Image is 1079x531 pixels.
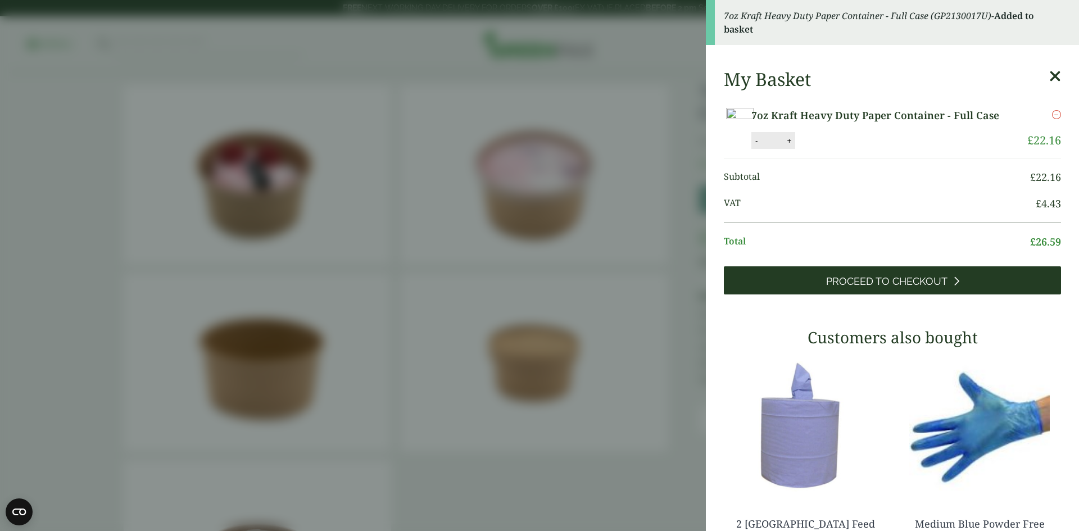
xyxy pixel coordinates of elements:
a: Proceed to Checkout [724,266,1061,294]
span: Subtotal [724,170,1030,185]
span: VAT [724,196,1036,211]
span: £ [1036,197,1041,210]
span: £ [1030,170,1036,184]
img: 3630017-2-Ply-Blue-Centre-Feed-104m [724,355,887,496]
span: £ [1027,133,1033,148]
span: Proceed to Checkout [826,275,947,288]
em: 7oz Kraft Heavy Duty Paper Container - Full Case (GP2130017U) [724,10,991,22]
span: £ [1030,235,1036,248]
bdi: 4.43 [1036,197,1061,210]
button: + [783,136,795,146]
a: Remove this item [1052,108,1061,121]
button: Open CMP widget [6,498,33,525]
h3: Customers also bought [724,328,1061,347]
a: 7oz Kraft Heavy Duty Paper Container - Full Case [751,108,1013,123]
h2: My Basket [724,69,811,90]
span: Total [724,234,1030,249]
button: - [752,136,761,146]
bdi: 22.16 [1030,170,1061,184]
img: 4130015J-Blue-Vinyl-Powder-Free-Gloves-Medium [898,355,1061,496]
bdi: 26.59 [1030,235,1061,248]
bdi: 22.16 [1027,133,1061,148]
